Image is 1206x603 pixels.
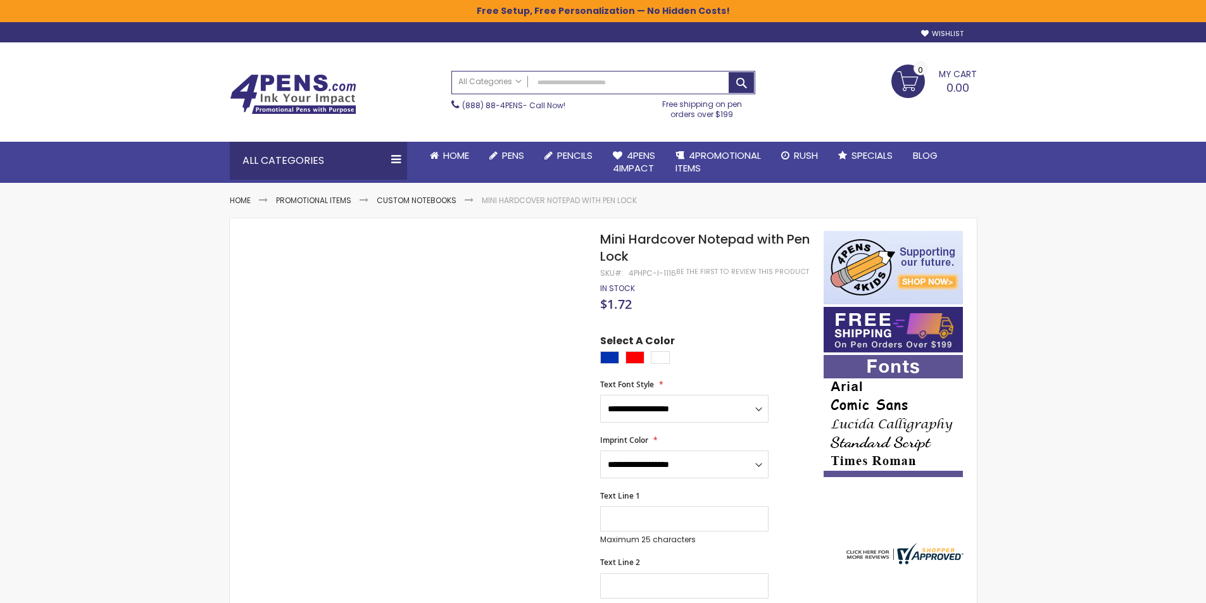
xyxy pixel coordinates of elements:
div: White [651,351,670,364]
span: 0.00 [946,80,969,96]
div: All Categories [230,142,407,180]
span: 4Pens 4impact [613,149,655,175]
a: Wishlist [921,29,964,39]
span: Specials [851,149,893,162]
span: Imprint Color [600,435,648,445]
span: Pens [502,149,524,162]
a: 4PROMOTIONALITEMS [665,142,771,183]
a: Specials [828,142,903,170]
span: In stock [600,283,635,294]
span: Blog [913,149,938,162]
span: 4PROMOTIONAL ITEMS [675,149,761,175]
a: Pencils [534,142,603,170]
span: Text Line 1 [600,490,640,501]
a: Pens [479,142,534,170]
a: All Categories [452,71,528,92]
a: (888) 88-4PENS [462,100,523,111]
p: Maximum 25 characters [600,535,769,545]
a: Rush [771,142,828,170]
span: $1.72 [600,295,632,313]
div: Free shipping on pen orders over $199 [649,94,755,120]
span: - Call Now! [462,100,565,111]
span: All Categories [458,77,522,87]
a: 4pens.com certificate URL [843,556,964,567]
img: font-personalization-examples [824,355,963,477]
div: Availability [600,283,635,294]
img: 4pens.com widget logo [843,543,964,564]
span: Home [443,149,469,162]
span: Pencils [557,149,593,162]
strong: SKU [600,268,624,278]
img: Free shipping on orders over $199 [824,307,963,352]
a: Blog [903,142,948,170]
a: 4Pens4impact [603,142,665,183]
a: Home [230,195,251,206]
span: Mini Hardcover Notepad with Pen Lock [600,230,810,265]
a: 0.00 0 [891,65,977,96]
a: Promotional Items [276,195,351,206]
div: Red [625,351,644,364]
div: Blue [600,351,619,364]
span: Select A Color [600,334,675,351]
li: Mini Hardcover Notepad with Pen Lock [482,196,637,206]
span: Text Line 2 [600,557,640,568]
span: Rush [794,149,818,162]
a: Home [420,142,479,170]
a: Custom Notebooks [377,195,456,206]
span: 0 [918,64,923,76]
div: 4PHPC-I-1116 [629,268,676,278]
a: Be the first to review this product [676,267,809,277]
img: 4pens 4 kids [824,231,963,304]
img: 4Pens Custom Pens and Promotional Products [230,74,356,115]
span: Text Font Style [600,379,654,390]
